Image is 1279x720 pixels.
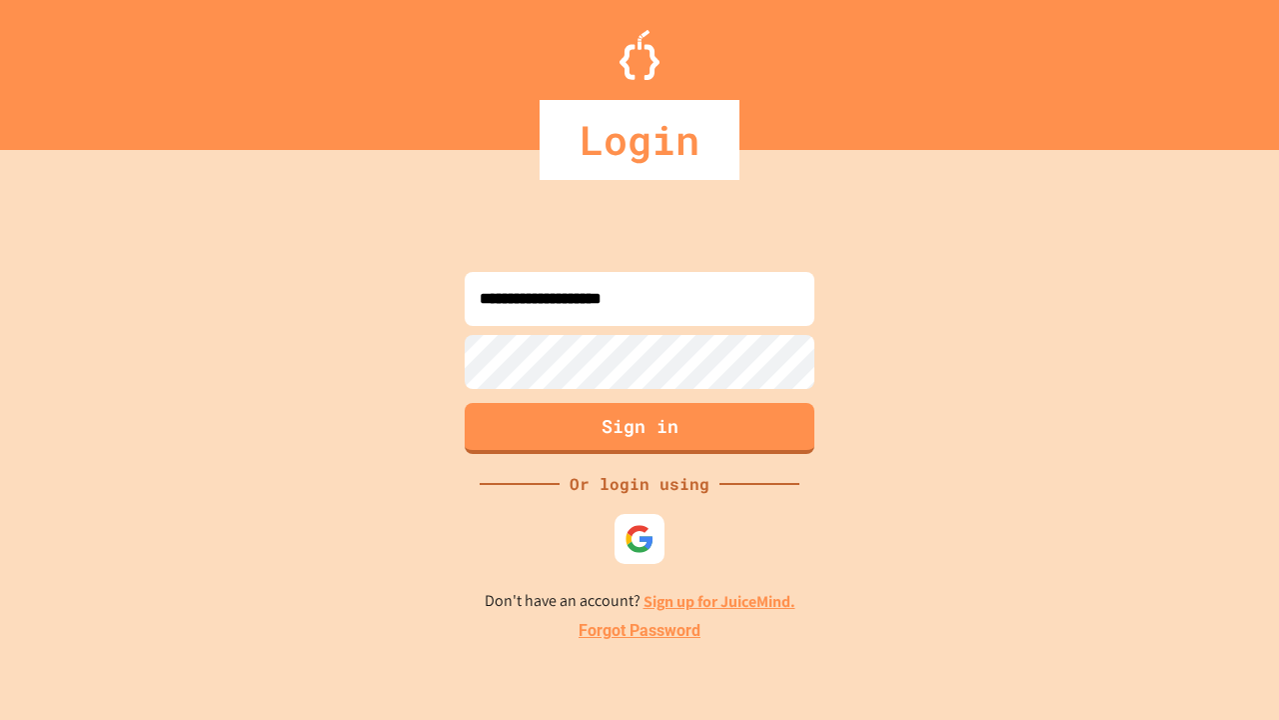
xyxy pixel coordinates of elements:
div: Or login using [560,472,719,496]
button: Sign in [465,403,814,454]
a: Forgot Password [579,619,700,643]
p: Don't have an account? [485,589,795,614]
img: Logo.svg [620,30,659,80]
img: google-icon.svg [625,524,654,554]
a: Sign up for JuiceMind. [643,591,795,612]
div: Login [540,100,739,180]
